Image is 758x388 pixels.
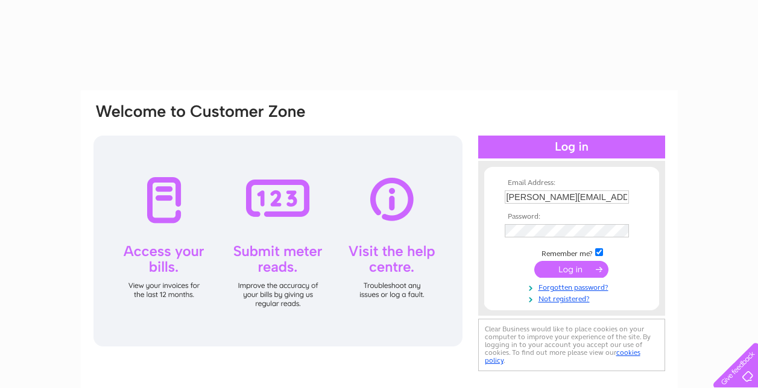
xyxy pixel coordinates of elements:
a: Forgotten password? [505,281,642,292]
div: Clear Business would like to place cookies on your computer to improve your experience of the sit... [478,319,665,371]
th: Email Address: [502,179,642,187]
th: Password: [502,213,642,221]
input: Submit [534,261,608,278]
td: Remember me? [502,246,642,258]
a: Not registered? [505,292,642,304]
a: cookies policy [485,348,640,365]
